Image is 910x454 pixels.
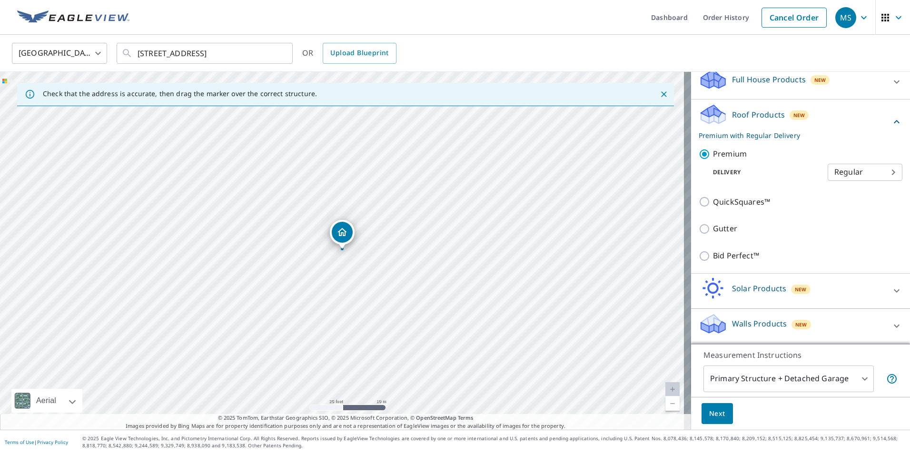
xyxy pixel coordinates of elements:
[665,396,680,411] a: Current Level 20, Zoom Out
[828,159,902,186] div: Regular
[835,7,856,28] div: MS
[703,349,898,361] p: Measurement Instructions
[37,439,68,445] a: Privacy Policy
[43,89,317,98] p: Check that the address is accurate, then drag the marker over the correct structure.
[323,43,396,64] a: Upload Blueprint
[699,313,902,340] div: Walls ProductsNew
[330,47,388,59] span: Upload Blueprint
[699,130,891,140] p: Premium with Regular Delivery
[458,414,474,421] a: Terms
[12,40,107,67] div: [GEOGRAPHIC_DATA]
[814,76,826,84] span: New
[302,43,396,64] div: OR
[886,373,898,385] span: Your report will include the primary structure and a detached garage if one exists.
[416,414,456,421] a: OpenStreetMap
[5,439,34,445] a: Terms of Use
[713,148,747,160] p: Premium
[732,283,786,294] p: Solar Products
[33,389,59,413] div: Aerial
[658,88,670,100] button: Close
[732,109,785,120] p: Roof Products
[795,286,807,293] span: New
[703,365,874,392] div: Primary Structure + Detached Garage
[713,250,759,262] p: Bid Perfect™
[732,74,806,85] p: Full House Products
[732,318,787,329] p: Walls Products
[793,111,805,119] span: New
[762,8,827,28] a: Cancel Order
[11,389,82,413] div: Aerial
[699,68,902,95] div: Full House ProductsNew
[17,10,129,25] img: EV Logo
[218,414,474,422] span: © 2025 TomTom, Earthstar Geographics SIO, © 2025 Microsoft Corporation, ©
[713,223,737,235] p: Gutter
[795,321,807,328] span: New
[330,220,355,249] div: Dropped pin, building 1, Residential property, 2621 Walnut Ln Hobart, IN 46342
[665,382,680,396] a: Current Level 20, Zoom In Disabled
[5,439,68,445] p: |
[138,40,273,67] input: Search by address or latitude-longitude
[699,103,902,140] div: Roof ProductsNewPremium with Regular Delivery
[702,403,733,424] button: Next
[709,408,725,420] span: Next
[699,277,902,305] div: Solar ProductsNew
[82,435,905,449] p: © 2025 Eagle View Technologies, Inc. and Pictometry International Corp. All Rights Reserved. Repo...
[699,168,828,177] p: Delivery
[713,196,770,208] p: QuickSquares™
